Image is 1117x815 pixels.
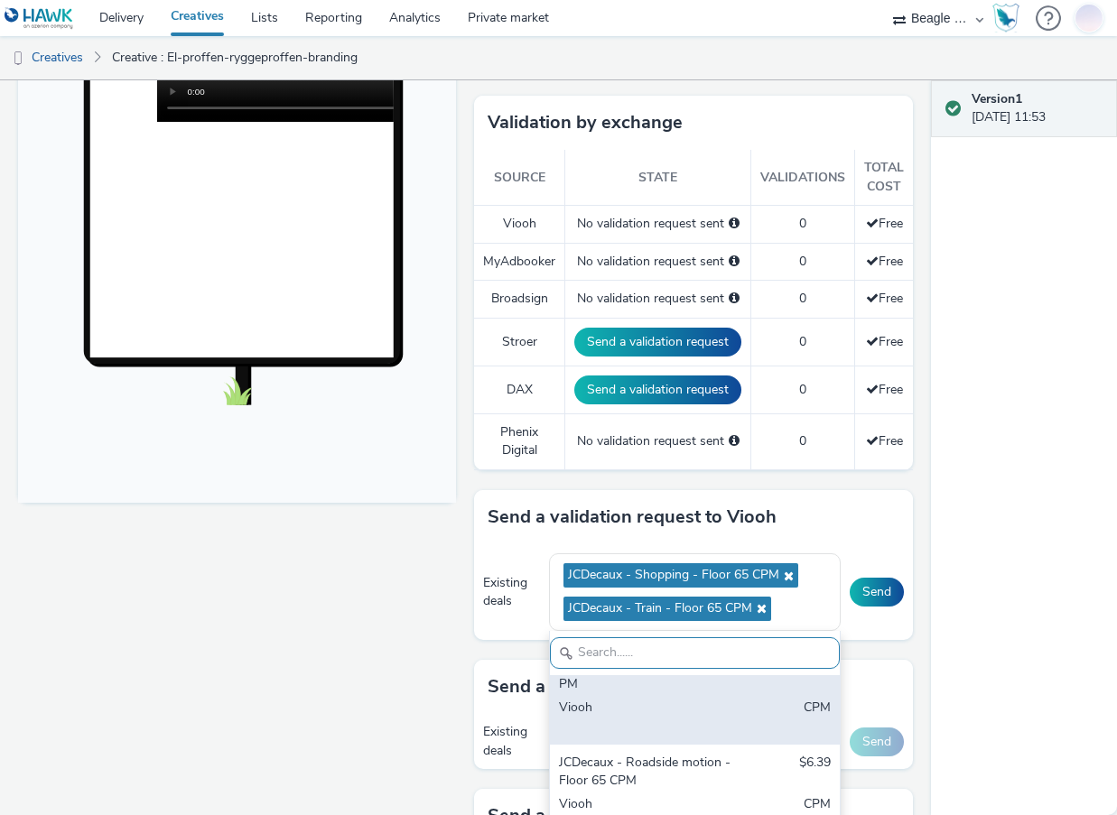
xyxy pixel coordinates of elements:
button: Send [850,727,904,756]
span: 0 [799,215,806,232]
img: Hawk Academy [992,4,1019,32]
span: Free [866,381,903,398]
span: Free [866,333,903,350]
strong: Version 1 [972,90,1022,107]
button: Send [850,578,904,607]
span: 0 [799,381,806,398]
div: JCDecaux - Metro - Floor 65 CPM [559,657,737,694]
div: Please select a deal below and click on Send to send a validation request to Phenix Digital. [729,432,740,450]
div: Existing deals [483,723,540,760]
th: Validations [751,150,855,205]
a: Hawk Academy [992,4,1027,32]
button: Send a validation request [574,328,741,357]
div: Please select a deal below and click on Send to send a validation request to Viooh. [729,215,740,233]
span: 0 [799,333,806,350]
td: Broadsign [474,281,565,318]
div: No validation request sent [574,290,741,308]
div: No validation request sent [574,432,741,450]
span: Free [866,253,903,270]
span: JCDecaux - Train - Floor 65 CPM [568,601,752,616]
div: $6.39 [799,754,831,791]
span: Free [866,215,903,232]
td: MyAdbooker [474,243,565,280]
td: Phenix Digital [474,413,565,469]
div: Existing deals [483,574,540,611]
h3: Validation by exchange [488,109,683,136]
h3: Send a validation request to Viooh [488,504,777,531]
div: Please select a deal below and click on Send to send a validation request to MyAdbooker. [729,253,740,271]
button: Send a validation request [574,375,741,404]
a: Creative : El-proffen-ryggeproffen-branding [103,36,367,79]
span: 0 [799,253,806,270]
div: Please select a deal below and click on Send to send a validation request to Broadsign. [729,290,740,308]
span: Free [866,290,903,307]
div: CPM [804,699,831,736]
th: State [565,150,751,205]
div: $6.39 [799,657,831,694]
span: 0 [799,290,806,307]
img: dooh [9,50,27,68]
div: No validation request sent [574,253,741,271]
td: Stroer [474,318,565,366]
h3: Send a validation request to Broadsign [488,673,814,700]
div: [DATE] 11:53 [972,90,1103,127]
th: Source [474,150,565,205]
div: No validation request sent [574,215,741,233]
td: DAX [474,366,565,413]
td: Viooh [474,206,565,243]
span: 0 [799,432,806,449]
img: Jonas Bruzga [1075,1,1103,34]
span: JCDecaux - Shopping - Floor 65 CPM [568,568,779,583]
div: JCDecaux - Roadside motion - Floor 65 CPM [559,754,737,791]
input: Search...... [550,637,840,669]
img: undefined Logo [5,7,74,30]
th: Total cost [855,150,914,205]
span: Free [866,432,903,449]
div: Viooh [559,699,737,736]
